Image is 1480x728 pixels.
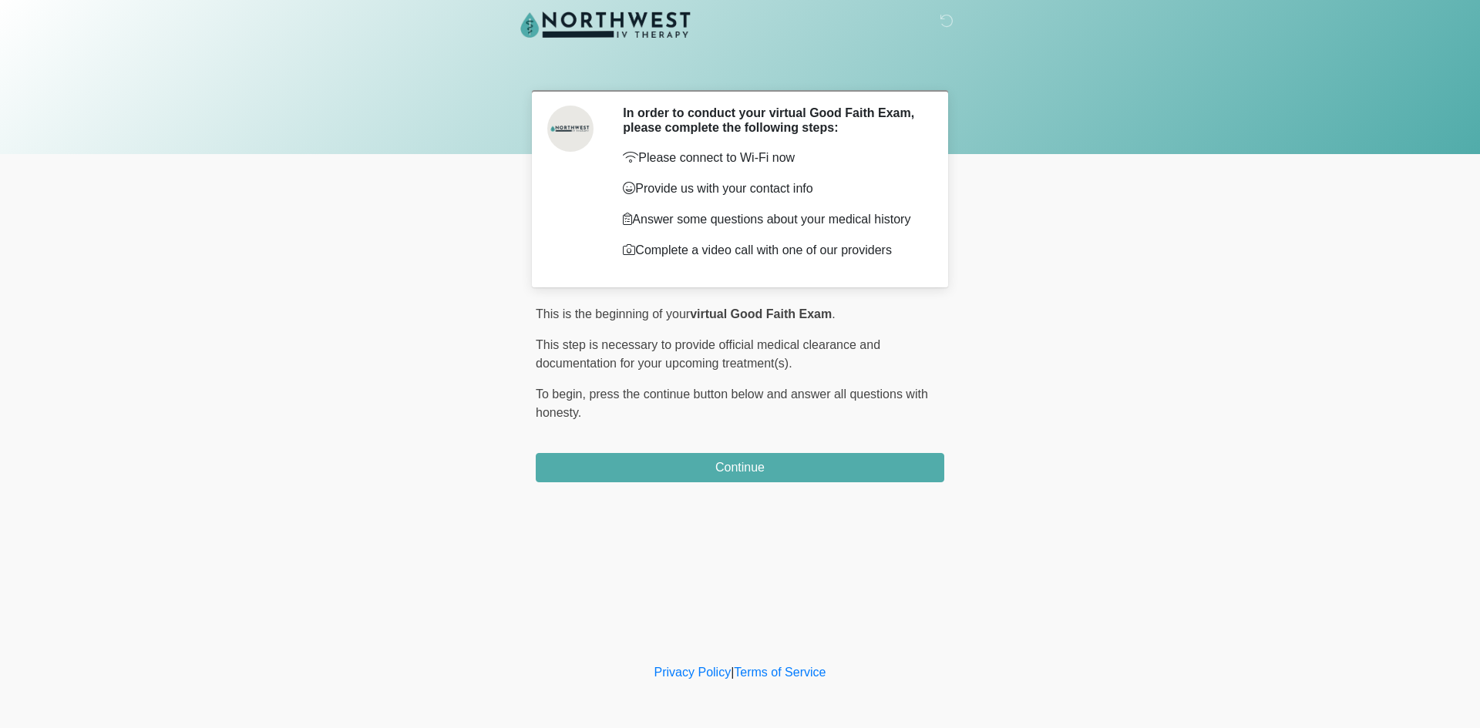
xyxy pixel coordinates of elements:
p: Provide us with your contact info [623,179,921,198]
button: Continue [536,453,944,482]
h1: ‎ ‎ ‎ ‎ [524,55,956,84]
strong: virtual Good Faith Exam [690,307,832,320]
p: Please connect to Wi-Fi now [623,149,921,167]
span: This step is necessary to provide official medical clearance and documentation for your upcoming ... [536,338,880,370]
span: . [832,307,835,320]
a: Terms of Service [734,666,826,679]
img: Agent Avatar [547,106,594,152]
h2: In order to conduct your virtual Good Faith Exam, please complete the following steps: [623,106,921,135]
a: | [731,666,734,679]
p: Complete a video call with one of our providers [623,241,921,260]
span: This is the beginning of your [536,307,690,320]
span: press the continue button below and answer all questions with honesty. [536,387,928,419]
span: To begin, [536,387,589,401]
a: Privacy Policy [654,666,732,679]
p: Answer some questions about your medical history [623,210,921,229]
img: Northwest IV Therapy Logo [520,12,691,38]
